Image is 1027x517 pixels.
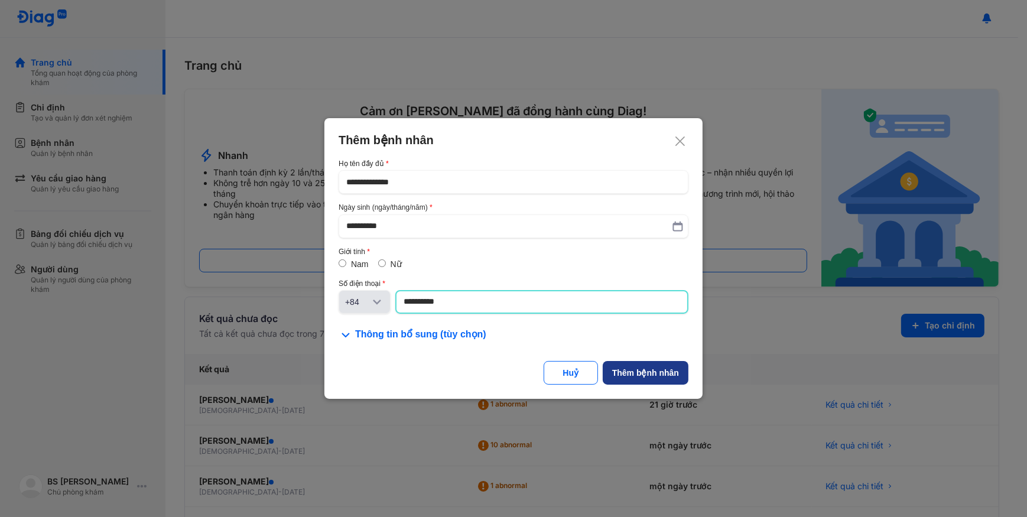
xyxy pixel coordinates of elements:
[351,259,369,269] label: Nam
[339,279,688,288] div: Số điện thoại
[391,259,402,269] label: Nữ
[339,132,688,148] div: Thêm bệnh nhân
[603,361,688,385] button: Thêm bệnh nhân
[355,328,486,342] span: Thông tin bổ sung (tùy chọn)
[339,248,688,256] div: Giới tính
[339,160,688,168] div: Họ tên đầy đủ
[612,367,679,379] div: Thêm bệnh nhân
[339,203,688,212] div: Ngày sinh (ngày/tháng/năm)
[345,296,370,308] div: +84
[544,361,598,385] button: Huỷ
